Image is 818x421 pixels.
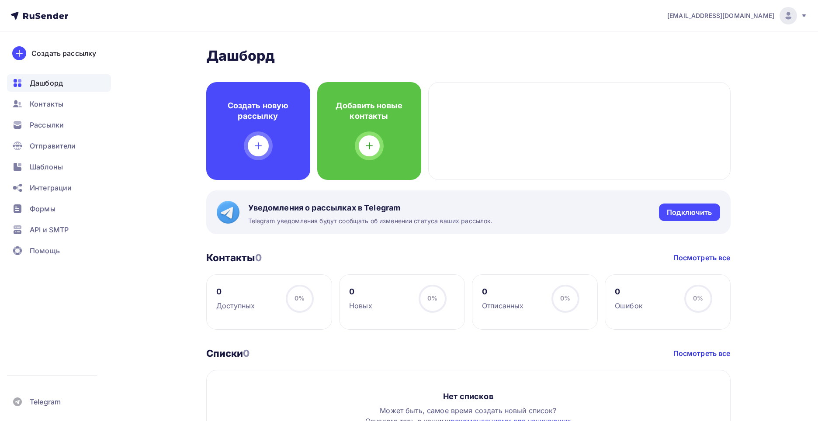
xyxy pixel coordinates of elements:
[295,294,305,302] span: 0%
[693,294,703,302] span: 0%
[7,74,111,92] a: Дашборд
[216,286,255,297] div: 0
[30,141,76,151] span: Отправители
[243,348,250,359] span: 0
[31,48,96,59] div: Создать рассылку
[667,207,712,217] div: Подключить
[615,286,643,297] div: 0
[673,348,731,359] a: Посмотреть все
[255,252,262,263] span: 0
[30,183,72,193] span: Интеграции
[667,7,808,24] a: [EMAIL_ADDRESS][DOMAIN_NAME]
[7,158,111,176] a: Шаблоны
[206,47,731,65] h2: Дашборд
[7,137,111,155] a: Отправители
[443,391,493,402] div: Нет списков
[349,300,372,311] div: Новых
[30,204,55,214] span: Формы
[220,100,296,121] h4: Создать новую рассылку
[7,95,111,113] a: Контакты
[673,252,731,263] a: Посмотреть все
[216,300,255,311] div: Доступных
[30,245,60,256] span: Помощь
[30,78,63,88] span: Дашборд
[560,294,570,302] span: 0%
[30,224,69,235] span: API и SMTP
[30,120,64,130] span: Рассылки
[7,200,111,217] a: Формы
[30,162,63,172] span: Шаблоны
[667,11,774,20] span: [EMAIL_ADDRESS][DOMAIN_NAME]
[248,217,493,225] span: Telegram уведомления будут сообщать об изменении статуса ваших рассылок.
[349,286,372,297] div: 0
[206,347,250,359] h3: Списки
[248,203,493,213] span: Уведомления о рассылках в Telegram
[30,397,61,407] span: Telegram
[7,116,111,134] a: Рассылки
[331,100,407,121] h4: Добавить новые контакты
[206,252,262,264] h3: Контакты
[615,300,643,311] div: Ошибок
[482,300,523,311] div: Отписанных
[482,286,523,297] div: 0
[30,99,63,109] span: Контакты
[427,294,437,302] span: 0%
